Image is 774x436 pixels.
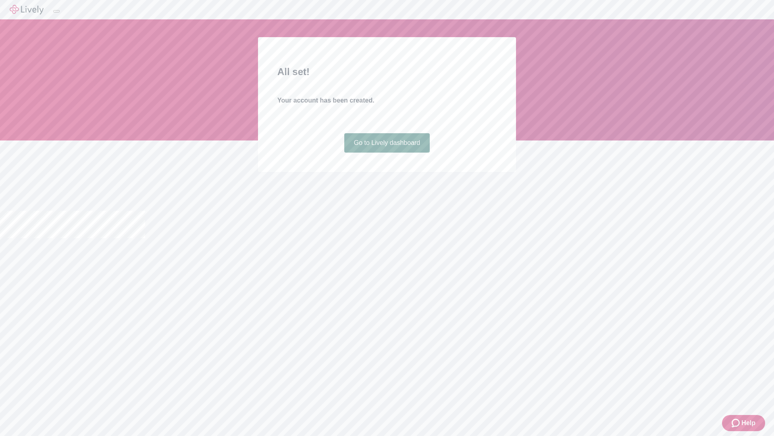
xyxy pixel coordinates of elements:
[53,10,60,13] button: Log out
[277,65,497,79] h2: All set!
[722,415,765,431] button: Zendesk support iconHelp
[741,418,755,428] span: Help
[344,133,430,153] a: Go to Lively dashboard
[10,5,44,15] img: Lively
[732,418,741,428] svg: Zendesk support icon
[277,96,497,105] h4: Your account has been created.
